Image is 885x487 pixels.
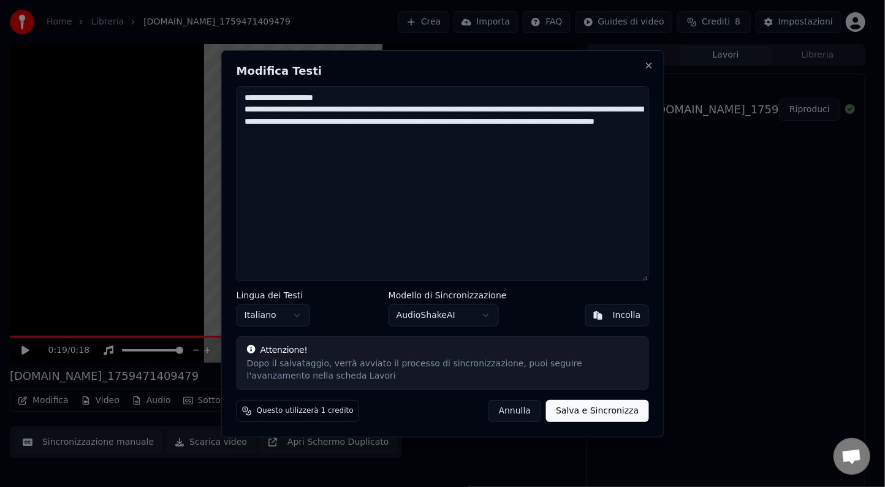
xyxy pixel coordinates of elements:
span: Questo utilizzerà 1 credito [257,406,354,416]
label: Lingua dei Testi [237,291,310,300]
button: Salva e Sincronizza [546,400,648,422]
div: Dopo il salvataggio, verrà avviato il processo di sincronizzazione, puoi seguire l'avanzamento ne... [247,358,639,382]
button: Incolla [585,304,649,327]
div: Incolla [613,309,641,322]
div: Attenzione! [247,344,639,357]
button: Annulla [488,400,542,422]
label: Modello di Sincronizzazione [389,291,507,300]
h2: Modifica Testi [237,65,649,76]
